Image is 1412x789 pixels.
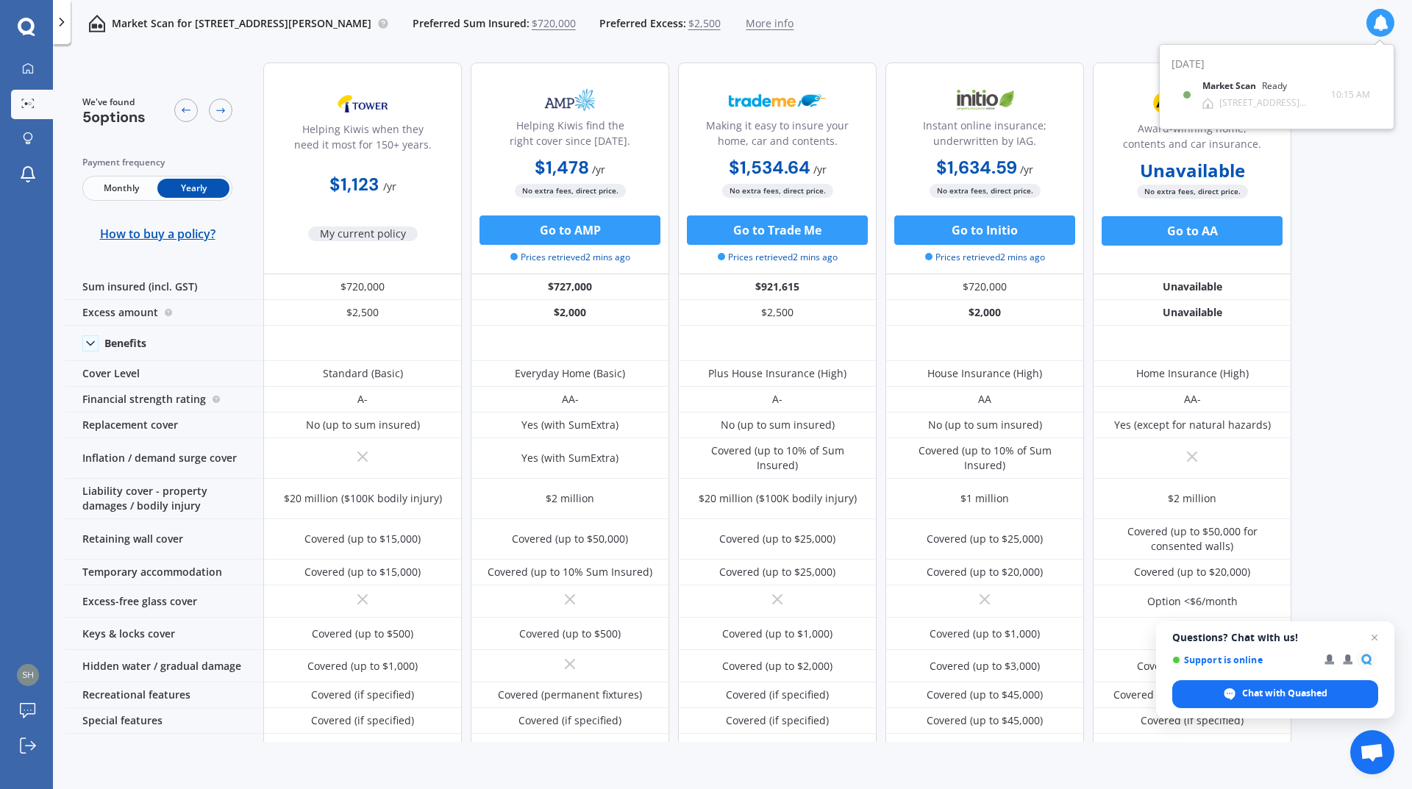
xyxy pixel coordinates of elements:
div: No (up to sum insured) [306,418,420,432]
span: 10:15 AM [1331,88,1370,102]
div: Award-winning home, contents and car insurance. [1105,121,1279,157]
span: / yr [592,163,605,176]
b: $1,478 [535,156,589,179]
div: Yes (with SumExtra) [521,451,618,465]
span: $720,000 [532,16,576,31]
button: Go to Trade Me [687,215,868,245]
div: Replacement cover [65,413,263,438]
span: No extra fees, direct price. [1137,185,1248,199]
span: Prices retrieved 2 mins ago [718,251,838,264]
div: Yes (except for natural hazards) [1114,418,1271,432]
button: Go to AA [1102,216,1283,246]
div: Ready [1262,81,1287,91]
div: Helping Kiwis when they need it most for 150+ years. [276,121,449,158]
div: Covered (up to $1,000) [930,626,1040,641]
span: / yr [1020,163,1033,176]
div: Temporary accommodation [65,560,263,585]
div: Covered (if specified) [1141,713,1244,728]
div: Everyday Home (Basic) [515,366,625,381]
span: Monthly [85,179,157,198]
div: Covered (up to $45,000) [927,713,1043,728]
div: Covered (if specified) [726,713,829,728]
div: Keys & locks cover [65,618,263,650]
span: No extra fees, direct price. [722,184,833,198]
div: $2,500 [678,300,877,326]
div: $2,000 [471,300,669,326]
div: AA- [562,392,579,407]
div: Special features [65,708,263,734]
div: $1 million [960,491,1009,506]
div: Covered (if specified) [311,688,414,702]
div: Unavailable [1093,274,1291,300]
div: Unavailable [1093,300,1291,326]
div: Helping Kiwis find the right cover since [DATE]. [483,118,657,154]
p: Market Scan for [STREET_ADDRESS][PERSON_NAME] [112,16,371,31]
span: / yr [383,179,396,193]
span: Questions? Chat with us! [1172,632,1378,643]
button: Go to AMP [479,215,660,245]
div: No (up to sum insured) [928,418,1042,432]
div: $20 million ($100K bodily injury) [284,491,442,506]
div: Sum insured (incl. GST) [65,274,263,300]
div: Covered (up to $15,000) [304,565,421,579]
div: A- [357,392,368,407]
div: Covered (permanent fixtures) [498,688,642,702]
div: Cover Level [65,361,263,387]
div: Liability cover - property damages / bodily injury [65,479,263,519]
div: $2,500 [263,300,462,326]
div: Covered (up to 10% Sum Insured) [488,565,652,579]
span: Close chat [1366,629,1383,646]
div: Open chat [1350,730,1394,774]
div: Covered (up to $25,000) [719,565,835,579]
div: Covered (up to $15,000) [304,532,421,546]
span: No extra fees, direct price. [515,184,626,198]
img: AMP.webp [521,82,618,118]
div: Covered (up to $3,000) [930,659,1040,674]
div: Financial strength rating [65,387,263,413]
div: Chat with Quashed [1172,680,1378,708]
div: Recreational features [65,682,263,708]
div: Covered (up to $25,000) [927,532,1043,546]
div: Yes (with SumExtra) [521,418,618,432]
img: AA.webp [1144,85,1241,121]
div: Covered (up to $20,000) [927,565,1043,579]
img: Initio.webp [936,82,1033,118]
div: Covered (up to 10% of Sum Insured) [689,443,866,473]
div: AA- [1184,392,1201,407]
span: More info [746,16,794,31]
div: Covered (up to $2,000) [1137,659,1247,674]
div: A- [772,392,782,407]
div: Covered (up to $45,000) [927,688,1043,702]
b: Market Scan [1202,81,1262,91]
div: AA [978,392,991,407]
div: Excess-free glass cover [65,585,263,618]
div: Instant online insurance; underwritten by IAG. [898,118,1072,154]
div: Plus House Insurance (High) [708,366,846,381]
div: Option <$6/month [1147,594,1238,609]
div: $720,000 [263,274,462,300]
div: Benefits [104,337,146,350]
b: $1,534.64 [729,156,810,179]
div: Landscaping cover [65,734,263,766]
span: $2,500 [688,16,721,31]
div: Covered (if specified) [311,713,414,728]
div: Covered (up to $50,000) [512,532,628,546]
div: Excess amount [65,300,263,326]
div: Hidden water / gradual damage [65,650,263,682]
img: home-and-contents.b802091223b8502ef2dd.svg [88,15,106,32]
b: $1,123 [329,173,379,196]
span: No extra fees, direct price. [930,184,1041,198]
div: Covered (up to $20,000) [1134,565,1250,579]
div: $2,000 [885,300,1084,326]
span: Prices retrieved 2 mins ago [925,251,1045,264]
img: Trademe.webp [729,82,826,118]
b: Unavailable [1140,163,1245,178]
div: $2 million [1168,491,1216,506]
div: Covered (if specified) [518,713,621,728]
div: Covered (up to $25,000) [719,532,835,546]
span: 5 options [82,107,146,126]
div: Covered (up to $1,000) [722,626,832,641]
span: Prices retrieved 2 mins ago [510,251,630,264]
div: Making it easy to insure your home, car and contents. [691,118,864,154]
div: [DATE] [1172,57,1382,73]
